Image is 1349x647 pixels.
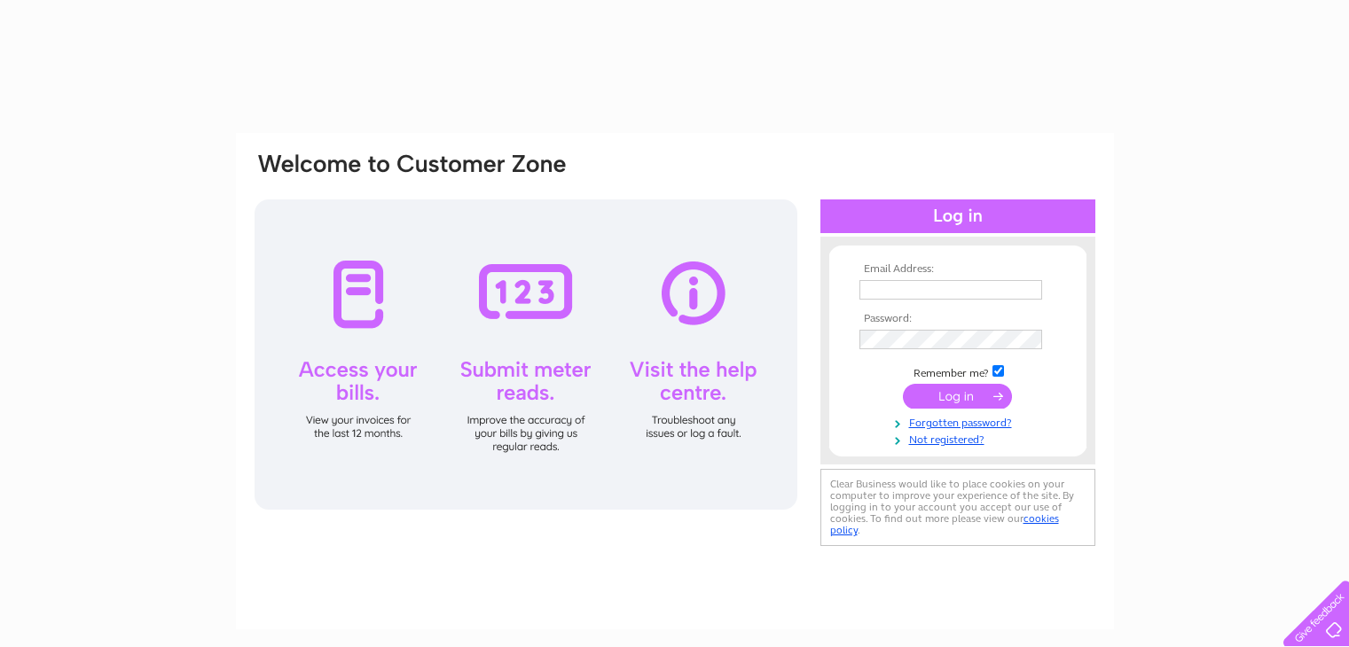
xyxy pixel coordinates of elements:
th: Email Address: [855,263,1061,276]
a: cookies policy [830,512,1059,536]
a: Forgotten password? [859,413,1061,430]
th: Password: [855,313,1061,325]
input: Submit [903,384,1012,409]
a: Not registered? [859,430,1061,447]
div: Clear Business would like to place cookies on your computer to improve your experience of the sit... [820,469,1095,546]
td: Remember me? [855,362,1061,380]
